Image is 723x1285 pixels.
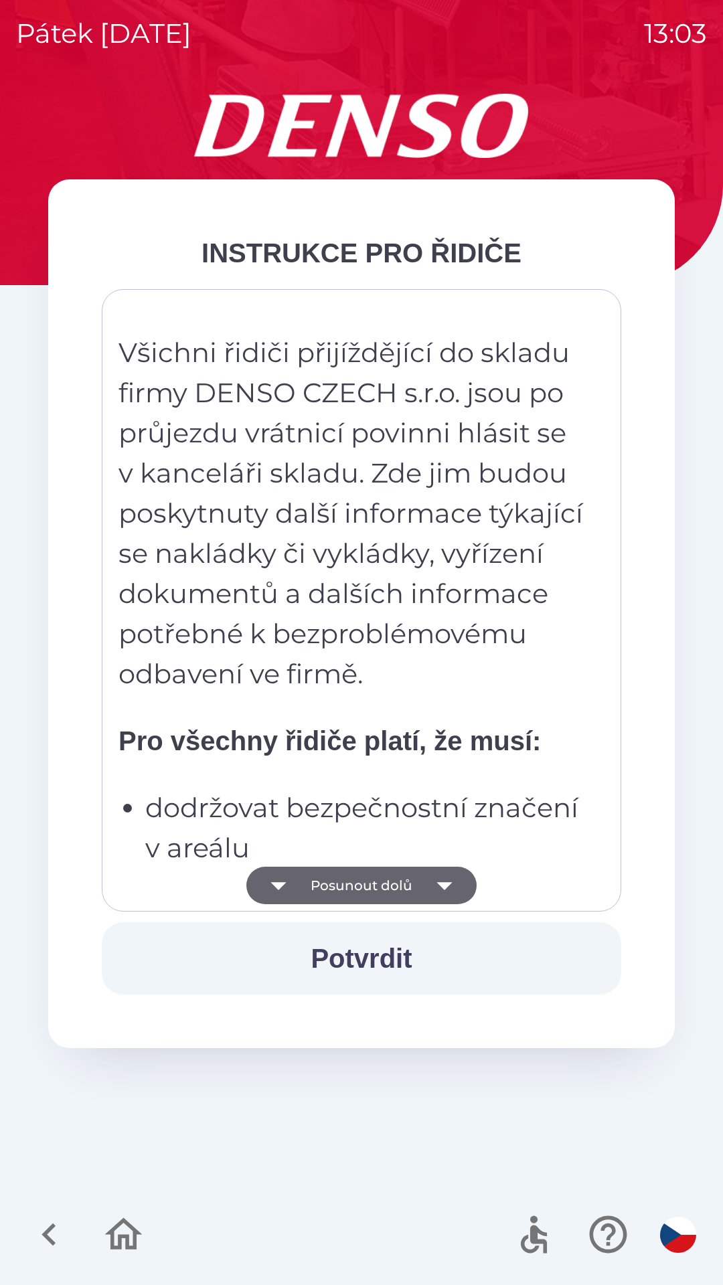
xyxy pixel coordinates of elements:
img: Logo [48,94,675,158]
img: cs flag [660,1217,696,1253]
button: Posunout dolů [246,867,477,904]
p: pátek [DATE] [16,13,191,54]
strong: Pro všechny řidiče platí, že musí: [118,726,541,756]
div: INSTRUKCE PRO ŘIDIČE [102,233,621,273]
p: Všichni řidiči přijíždějící do skladu firmy DENSO CZECH s.r.o. jsou po průjezdu vrátnicí povinni ... [118,333,586,694]
button: Potvrdit [102,922,621,995]
p: 13:03 [644,13,707,54]
p: dodržovat bezpečnostní značení v areálu [145,788,586,868]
